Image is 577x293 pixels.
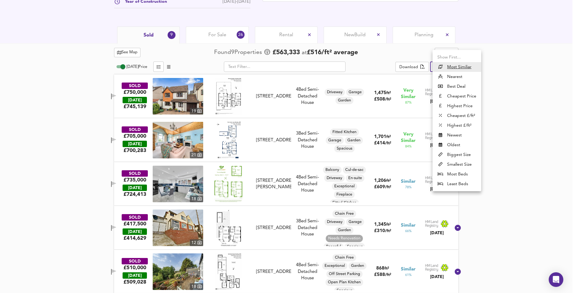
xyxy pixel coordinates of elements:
li: Highest £/ft² [433,121,481,130]
li: Biggest Size [433,150,481,160]
li: Best Deal [433,82,481,91]
li: Newest [433,130,481,140]
u: Most Similiar [447,64,471,70]
li: Nearest [433,72,481,82]
li: Cheapest £/ft² [433,111,481,121]
li: Most Beds [433,169,481,179]
li: Least Beds [433,179,481,189]
li: Oldest [433,140,481,150]
div: Open Intercom Messenger [549,272,563,287]
li: Cheapest Price [433,91,481,101]
li: Smallest Size [433,160,481,169]
li: Highest Price [433,101,481,111]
